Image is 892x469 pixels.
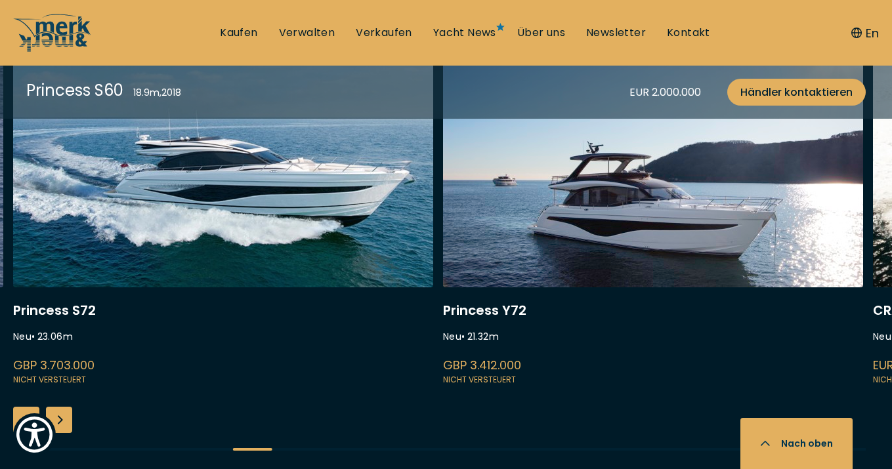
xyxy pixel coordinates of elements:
[740,84,853,100] span: Händler kontaktieren
[13,413,56,456] button: Show Accessibility Preferences
[727,79,866,106] a: Händler kontaktieren
[26,79,123,102] div: Princess S60
[279,26,335,40] a: Verwalten
[46,407,72,433] div: Next slide
[851,24,879,42] button: En
[517,26,565,40] a: Über uns
[667,26,710,40] a: Kontakt
[586,26,646,40] a: Newsletter
[220,26,257,40] a: Kaufen
[356,26,412,40] a: Verkaufen
[629,84,701,100] div: EUR 2.000.000
[433,26,496,40] a: Yacht News
[13,407,39,433] div: Previous slide
[133,86,181,100] div: 18.9 m , 2018
[740,418,853,469] button: Nach oben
